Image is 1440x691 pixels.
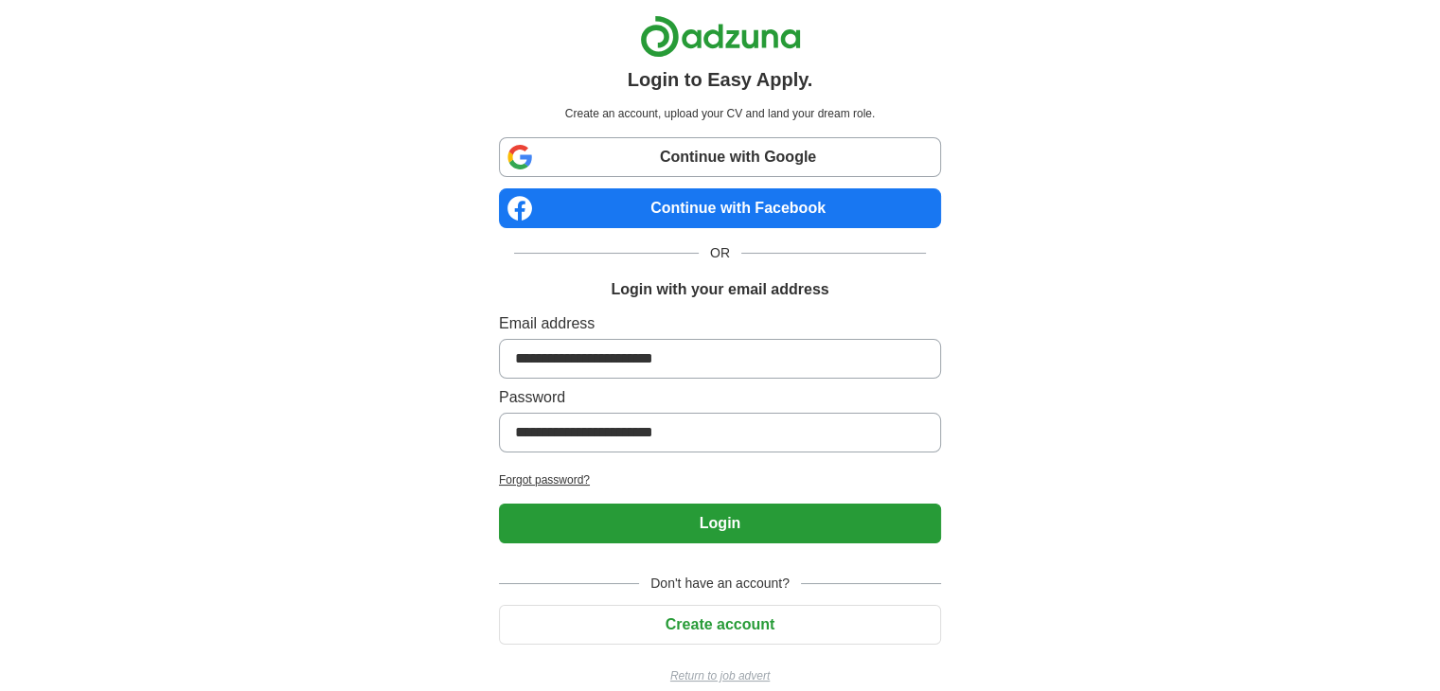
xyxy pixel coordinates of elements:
[640,15,801,58] img: Adzuna logo
[639,574,801,594] span: Don't have an account?
[503,105,937,122] p: Create an account, upload your CV and land your dream role.
[699,243,741,263] span: OR
[499,504,941,543] button: Login
[611,278,828,301] h1: Login with your email address
[499,137,941,177] a: Continue with Google
[499,605,941,645] button: Create account
[499,616,941,632] a: Create account
[628,65,813,94] h1: Login to Easy Apply.
[499,386,941,409] label: Password
[499,471,941,488] a: Forgot password?
[499,188,941,228] a: Continue with Facebook
[499,667,941,684] a: Return to job advert
[499,312,941,335] label: Email address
